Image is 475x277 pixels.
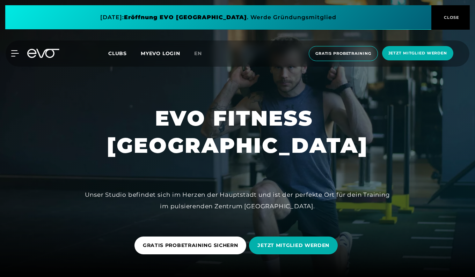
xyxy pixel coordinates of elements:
[388,50,447,56] span: Jetzt Mitglied werden
[307,46,380,61] a: Gratis Probetraining
[80,189,395,212] div: Unser Studio befindet sich im Herzen der Hauptstadt und ist der perfekte Ort für dein Training im...
[108,50,141,57] a: Clubs
[315,51,371,57] span: Gratis Probetraining
[134,231,249,260] a: GRATIS PROBETRAINING SICHERN
[194,50,210,58] a: en
[380,46,455,61] a: Jetzt Mitglied werden
[257,242,329,249] span: JETZT MITGLIED WERDEN
[194,50,202,57] span: en
[431,5,470,30] button: CLOSE
[108,50,127,57] span: Clubs
[442,14,459,21] span: CLOSE
[141,50,180,57] a: MYEVO LOGIN
[143,242,238,249] span: GRATIS PROBETRAINING SICHERN
[249,231,341,260] a: JETZT MITGLIED WERDEN
[107,105,368,159] h1: EVO FITNESS [GEOGRAPHIC_DATA]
